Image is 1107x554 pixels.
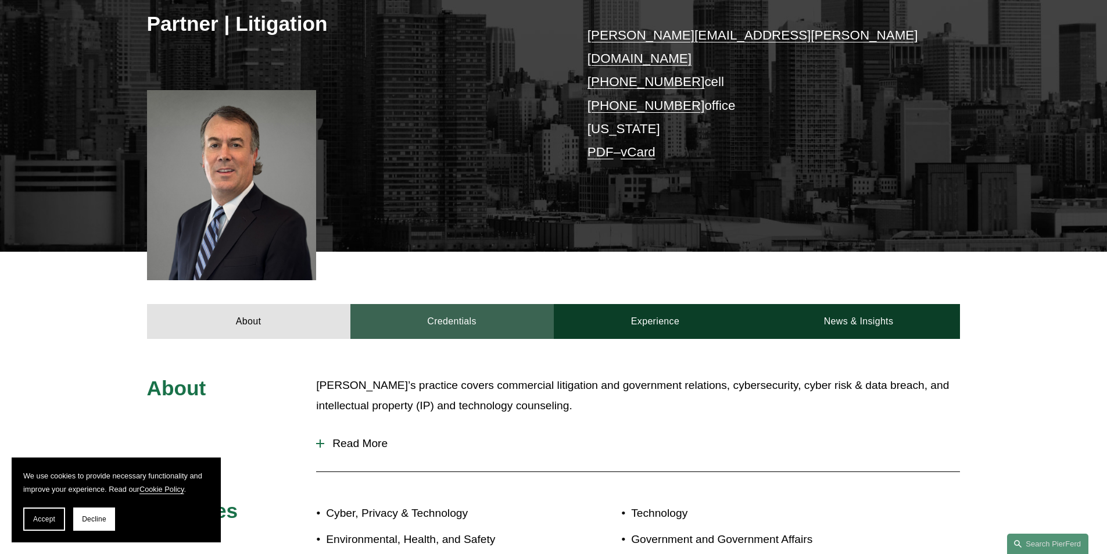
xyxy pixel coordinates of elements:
[147,304,350,339] a: About
[326,530,553,550] p: Environmental, Health, and Safety
[587,145,614,159] a: PDF
[73,507,115,531] button: Decline
[587,28,918,66] a: [PERSON_NAME][EMAIL_ADDRESS][PERSON_NAME][DOMAIN_NAME]
[316,376,960,416] p: [PERSON_NAME]’s practice covers commercial litigation and government relations, cybersecurity, cy...
[82,515,106,523] span: Decline
[33,515,55,523] span: Accept
[587,24,926,165] p: cell office [US_STATE] –
[554,304,757,339] a: Experience
[324,437,960,450] span: Read More
[23,507,65,531] button: Accept
[12,458,221,542] section: Cookie banner
[631,530,893,550] p: Government and Government Affairs
[350,304,554,339] a: Credentials
[139,485,184,494] a: Cookie Policy
[631,503,893,524] p: Technology
[757,304,960,339] a: News & Insights
[326,503,553,524] p: Cyber, Privacy & Technology
[1007,534,1088,554] a: Search this site
[316,428,960,459] button: Read More
[587,74,705,89] a: [PHONE_NUMBER]
[147,11,554,37] h3: Partner | Litigation
[621,145,655,159] a: vCard
[587,98,705,113] a: [PHONE_NUMBER]
[147,377,206,399] span: About
[23,469,209,496] p: We use cookies to provide necessary functionality and improve your experience. Read our .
